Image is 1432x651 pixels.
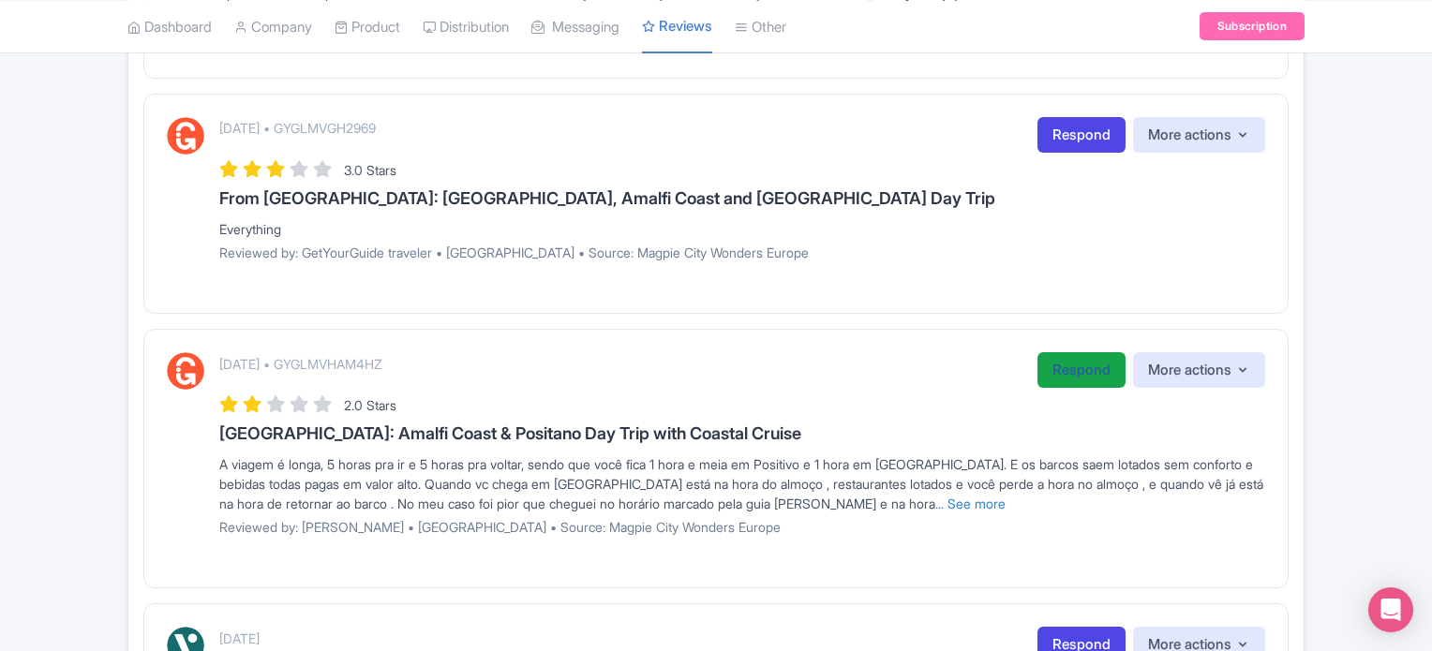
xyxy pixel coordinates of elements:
[167,117,204,155] img: GetYourGuide Logo
[234,1,312,52] a: Company
[219,354,382,374] p: [DATE] • GYGLMVHAM4HZ
[219,118,376,138] p: [DATE] • GYGLMVGH2969
[531,1,619,52] a: Messaging
[935,496,1006,511] a: ... See more
[127,1,212,52] a: Dashboard
[344,397,396,413] span: 2.0 Stars
[1133,352,1265,389] button: More actions
[219,189,1265,208] h3: From [GEOGRAPHIC_DATA]: [GEOGRAPHIC_DATA], Amalfi Coast and [GEOGRAPHIC_DATA] Day Trip
[335,1,400,52] a: Product
[1368,587,1413,632] div: Open Intercom Messenger
[167,352,204,390] img: GetYourGuide Logo
[1133,117,1265,154] button: More actions
[219,454,1265,513] div: A viagem é longa, 5 horas pra ir e 5 horas pra voltar, sendo que você fica 1 hora e meia em Posit...
[1037,117,1126,154] a: Respond
[1037,352,1126,389] a: Respond
[219,629,260,648] p: [DATE]
[219,424,1265,443] h3: [GEOGRAPHIC_DATA]: Amalfi Coast & Positano Day Trip with Coastal Cruise
[219,219,1265,239] div: Everything
[344,162,396,178] span: 3.0 Stars
[735,1,786,52] a: Other
[423,1,509,52] a: Distribution
[219,517,1265,537] p: Reviewed by: [PERSON_NAME] • [GEOGRAPHIC_DATA] • Source: Magpie City Wonders Europe
[219,243,1265,262] p: Reviewed by: GetYourGuide traveler • [GEOGRAPHIC_DATA] • Source: Magpie City Wonders Europe
[1200,12,1305,40] a: Subscription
